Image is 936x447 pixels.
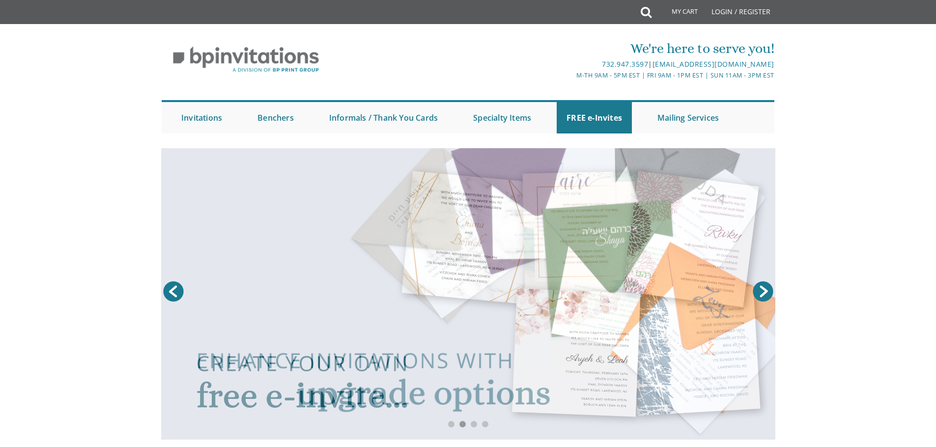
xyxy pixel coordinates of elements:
a: Next [751,279,775,304]
img: BP Invitation Loft [162,39,330,80]
a: FREE e-Invites [557,102,632,133]
a: Invitations [171,102,232,133]
a: [EMAIL_ADDRESS][DOMAIN_NAME] [652,59,774,69]
a: Benchers [248,102,304,133]
a: 732.947.3597 [602,59,648,69]
div: | [367,58,774,70]
a: My Cart [651,1,705,26]
iframe: chat widget [875,386,936,432]
a: Specialty Items [463,102,541,133]
a: Mailing Services [648,102,729,133]
a: Informals / Thank You Cards [319,102,448,133]
a: Prev [161,279,186,304]
div: M-Th 9am - 5pm EST | Fri 9am - 1pm EST | Sun 11am - 3pm EST [367,70,774,80]
div: We're here to serve you! [367,39,774,58]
